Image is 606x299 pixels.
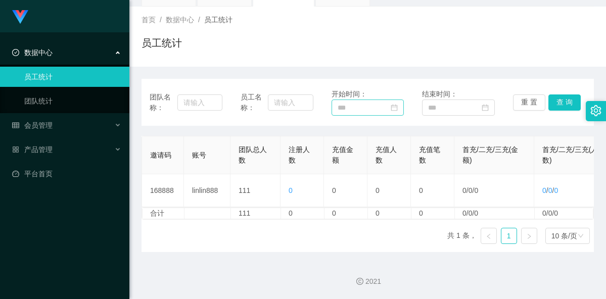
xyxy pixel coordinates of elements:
a: 图标: dashboard平台首页 [12,164,121,184]
a: 1 [501,228,517,243]
span: 0 [548,186,552,194]
td: 168888 [142,174,184,207]
td: 0 [324,208,368,219]
i: 图标: left [486,233,492,239]
button: 重 置 [513,94,545,111]
span: 充值金额 [332,145,353,164]
input: 请输入 [268,94,313,111]
i: 图标: table [12,122,19,129]
img: logo.9652507e.png [12,10,28,24]
li: 下一页 [521,228,537,244]
td: linlin888 [184,174,230,207]
li: 共 1 条， [447,228,477,244]
h1: 员工统计 [142,35,182,51]
span: 产品管理 [12,145,53,154]
span: 开始时间： [332,90,367,98]
span: / [198,16,200,24]
td: 0/0/0 [455,208,535,219]
span: 0 [289,186,293,194]
span: 首充/二充/三充(人数) [542,145,598,164]
span: 会员管理 [12,121,53,129]
span: / [160,16,162,24]
i: 图标: check-circle-o [12,49,19,56]
div: 2021 [137,276,598,287]
td: 0 [281,208,324,219]
td: 111 [230,174,281,207]
td: 0 [411,174,454,207]
span: 数据中心 [12,48,53,57]
span: 团队总人数 [239,145,267,164]
td: 0 [367,174,411,207]
i: 图标: appstore-o [12,146,19,153]
i: 图标: right [526,233,532,239]
i: 图标: calendar [391,104,398,111]
span: 首充/二充/三充(金额) [462,145,518,164]
span: 0 [469,186,473,194]
i: 图标: setting [590,105,601,116]
span: 0 [542,186,546,194]
a: 团队统计 [24,91,121,111]
span: 数据中心 [166,16,194,24]
td: 0 [411,208,455,219]
span: 员工统计 [204,16,232,24]
input: 请输入 [177,94,222,111]
button: 查 询 [548,94,581,111]
span: 账号 [192,151,206,159]
span: 充值笔数 [419,145,440,164]
a: 员工统计 [24,67,121,87]
span: 0 [554,186,558,194]
span: 首页 [142,16,156,24]
span: 邀请码 [150,151,171,159]
td: 0 [324,174,367,207]
div: 10 条/页 [551,228,577,243]
span: 0 [474,186,478,194]
i: 图标: down [578,233,584,240]
li: 上一页 [481,228,497,244]
span: 员工名称： [241,92,268,113]
td: 0 [368,208,411,219]
td: 111 [231,208,281,219]
span: 充值人数 [376,145,397,164]
span: 团队名称： [150,92,177,113]
span: 0 [462,186,467,194]
td: / / [454,174,534,207]
span: 注册人数 [289,145,310,164]
i: 图标: copyright [356,278,363,285]
li: 1 [501,228,517,244]
td: 合计 [143,208,184,219]
i: 图标: calendar [482,104,489,111]
span: 结束时间： [422,90,457,98]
